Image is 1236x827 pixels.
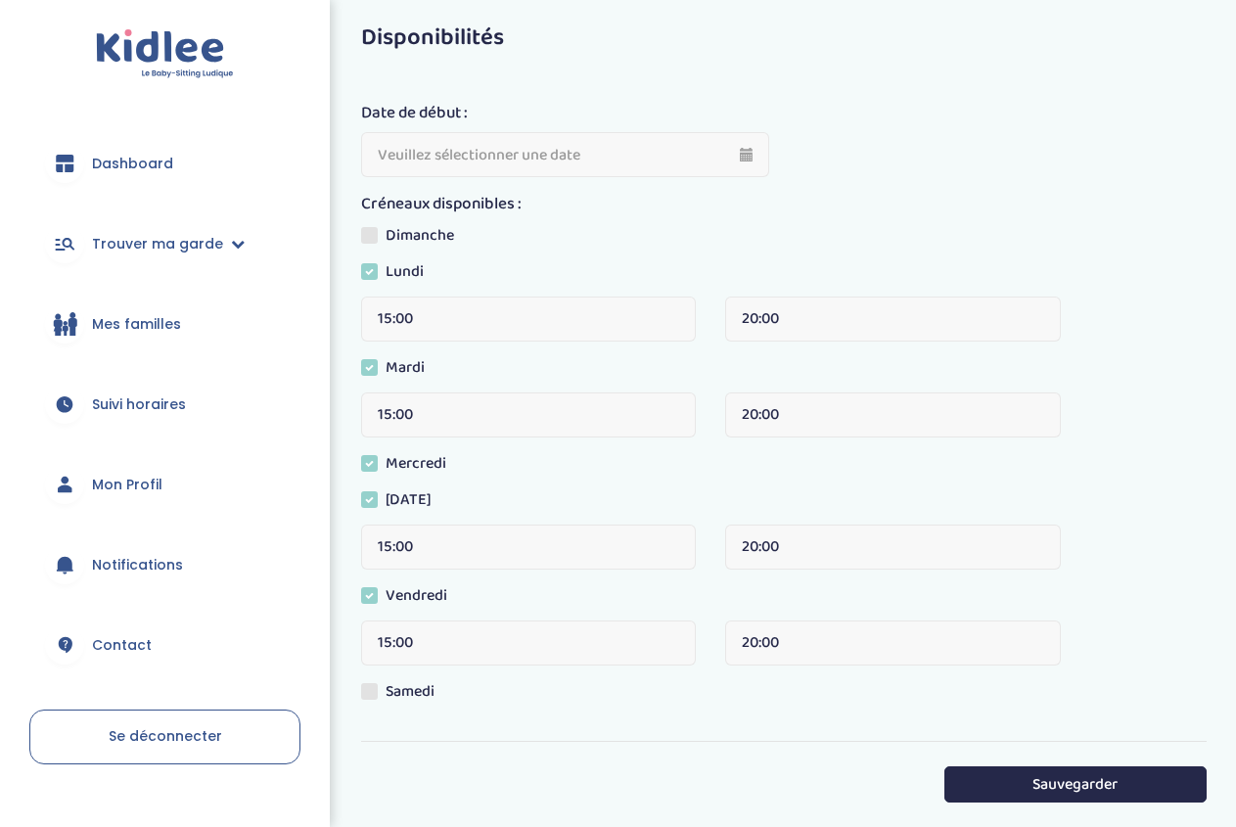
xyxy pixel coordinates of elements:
label: Lundi [361,260,438,290]
label: Mardi [361,356,439,386]
span: Dashboard [92,154,173,174]
h3: Disponibilités [361,25,1207,51]
label: Créneaux disponibles : [361,192,522,217]
button: Sauvegarder [944,766,1207,803]
a: Se déconnecter [29,710,300,764]
span: Notifications [92,555,183,575]
a: Mes familles [29,289,300,359]
span: Contact [92,635,152,656]
img: logo.svg [96,29,234,79]
span: Trouver ma garde [92,234,223,254]
a: Mon Profil [29,449,300,520]
a: Suivi horaires [29,369,300,439]
span: Mon Profil [92,475,162,495]
a: Notifications [29,529,300,600]
span: Mes familles [92,314,181,335]
label: Dimanche [361,224,469,253]
a: Contact [29,610,300,680]
a: Dashboard [29,128,300,199]
label: Date de début : [361,101,468,126]
span: Suivi horaires [92,394,186,415]
span: Se déconnecter [109,726,222,746]
label: Vendredi [361,584,462,614]
label: Samedi [361,680,449,710]
label: [DATE] [361,488,446,518]
input: Veuillez sélectionner une date [361,132,769,177]
label: Mercredi [361,452,461,482]
a: Trouver ma garde [29,208,300,279]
